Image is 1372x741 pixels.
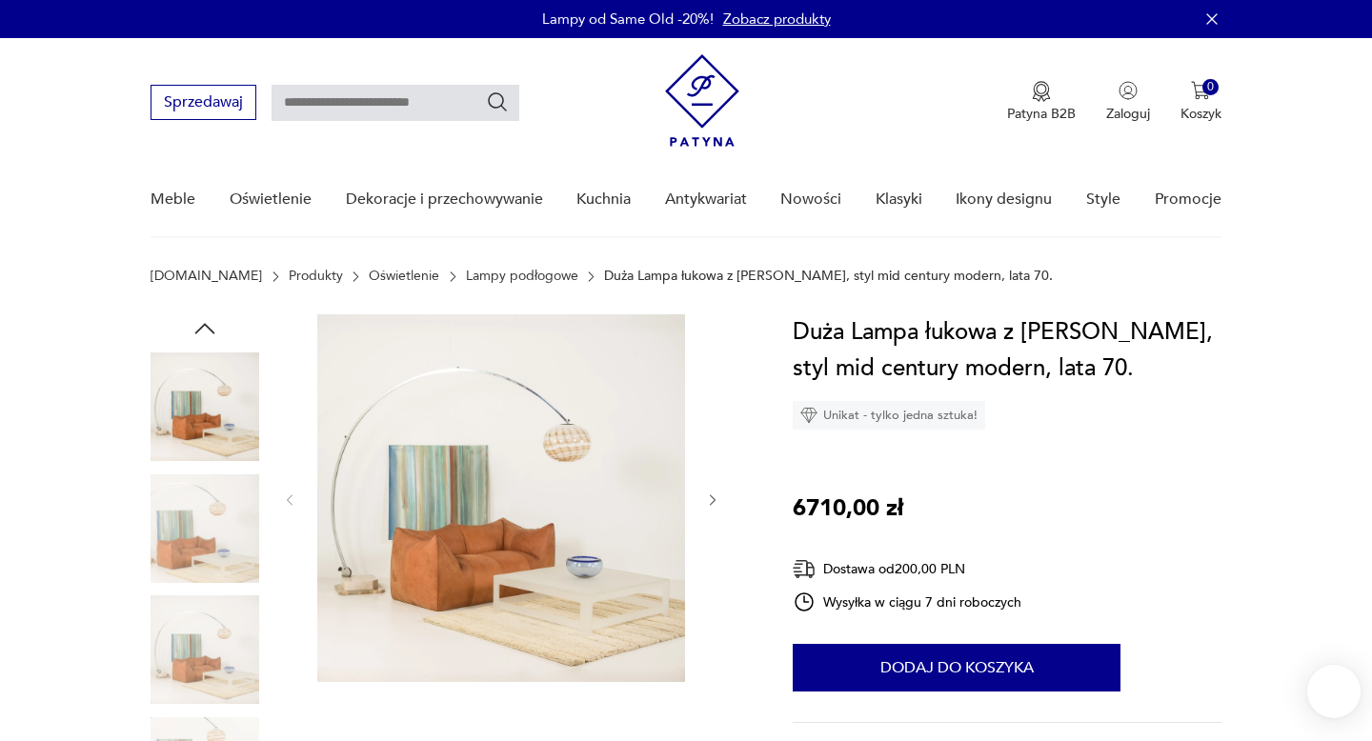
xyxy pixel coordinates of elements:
a: Promocje [1155,163,1221,236]
a: Lampy podłogowe [466,269,578,284]
img: Zdjęcie produktu Duża Lampa łukowa z kloszem Murano, styl mid century modern, lata 70. [151,474,259,583]
a: Kuchnia [576,163,631,236]
img: Zdjęcie produktu Duża Lampa łukowa z kloszem Murano, styl mid century modern, lata 70. [151,352,259,461]
img: Patyna - sklep z meblami i dekoracjami vintage [665,54,739,147]
iframe: Smartsupp widget button [1307,665,1361,718]
a: Ikony designu [956,163,1052,236]
img: Ikona koszyka [1191,81,1210,100]
a: Style [1086,163,1120,236]
a: Nowości [780,163,841,236]
img: Ikona diamentu [800,407,817,424]
p: Patyna B2B [1007,105,1076,123]
a: Dekoracje i przechowywanie [346,163,543,236]
a: Zobacz produkty [723,10,831,29]
p: Lampy od Same Old -20%! [542,10,714,29]
img: Ikona dostawy [793,557,816,581]
p: Zaloguj [1106,105,1150,123]
button: 0Koszyk [1180,81,1221,123]
a: Ikona medaluPatyna B2B [1007,81,1076,123]
p: 6710,00 zł [793,491,903,527]
img: Ikona medalu [1032,81,1051,102]
p: Duża Lampa łukowa z [PERSON_NAME], styl mid century modern, lata 70. [604,269,1053,284]
a: Oświetlenie [230,163,312,236]
a: Meble [151,163,195,236]
img: Ikonka użytkownika [1119,81,1138,100]
button: Szukaj [486,90,509,113]
div: Dostawa od 200,00 PLN [793,557,1021,581]
p: Koszyk [1180,105,1221,123]
a: Antykwariat [665,163,747,236]
a: Klasyki [876,163,922,236]
a: [DOMAIN_NAME] [151,269,262,284]
img: Zdjęcie produktu Duża Lampa łukowa z kloszem Murano, styl mid century modern, lata 70. [151,595,259,704]
div: Wysyłka w ciągu 7 dni roboczych [793,591,1021,613]
button: Zaloguj [1106,81,1150,123]
a: Produkty [289,269,343,284]
img: Zdjęcie produktu Duża Lampa łukowa z kloszem Murano, styl mid century modern, lata 70. [317,314,685,682]
button: Sprzedawaj [151,85,256,120]
h1: Duża Lampa łukowa z [PERSON_NAME], styl mid century modern, lata 70. [793,314,1221,387]
button: Patyna B2B [1007,81,1076,123]
div: Unikat - tylko jedna sztuka! [793,401,985,430]
button: Dodaj do koszyka [793,644,1120,691]
a: Oświetlenie [369,269,439,284]
a: Sprzedawaj [151,97,256,110]
div: 0 [1202,79,1219,95]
